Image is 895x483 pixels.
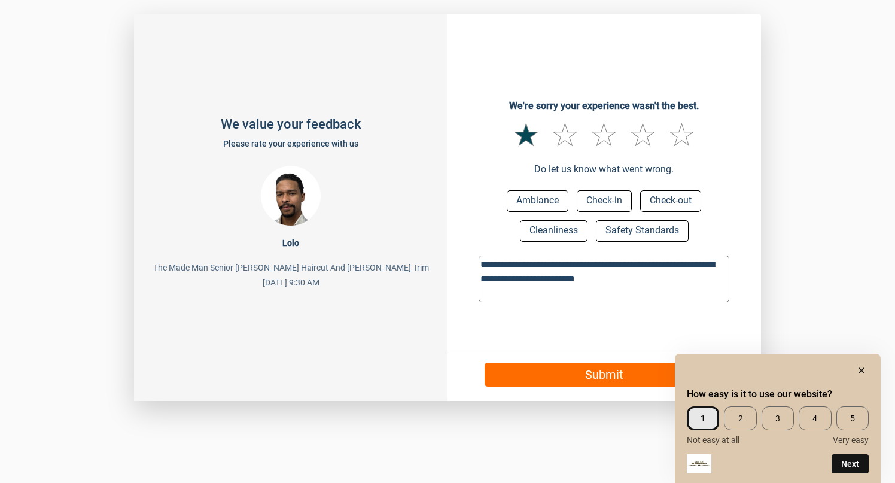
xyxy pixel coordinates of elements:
button: Next question [832,454,869,473]
div: Do let us know what went wrong. [447,162,761,177]
span: ★ [507,112,546,159]
img: d318d5f2-7a85-4885-9949-fd7a298ecee9.png [261,166,321,226]
button: Check-out [640,190,701,212]
div: The Made Man Senior [PERSON_NAME] Haircut And [PERSON_NAME] Trim [153,260,429,275]
span: 3 [762,406,794,430]
span: Not easy at all [687,435,739,445]
span: ★ [585,112,623,159]
span: 2 [724,406,756,430]
span: ★ [662,112,701,159]
span: Very easy [833,435,869,445]
div: How easy is it to use our website? Select an option from 1 to 5, with 1 being Not easy at all and... [687,406,869,445]
span: 4 [799,406,831,430]
button: Cleanliness [520,220,587,242]
span: 5 [836,406,869,430]
span: ★ [546,112,585,159]
button: Submit [485,363,723,387]
div: We value your feedback [162,113,420,136]
button: Ambiance [507,190,568,212]
div: [DATE] 9:30 AM [153,275,429,290]
span: 1 [687,406,719,430]
h2: How easy is it to use our website? Select an option from 1 to 5, with 1 being Not easy at all and... [687,387,869,402]
button: Hide survey [854,363,869,378]
span: ★ [623,112,662,159]
button: Check-in [577,190,632,212]
div: How easy is it to use our website? Select an option from 1 to 5, with 1 being Not easy at all and... [687,363,869,473]
button: Safety Standards [596,220,689,242]
div: Please rate your experience with us [162,136,420,151]
div: We're sorry your experience wasn't the best. [447,99,761,113]
figcaption: Lolo [261,226,321,250]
